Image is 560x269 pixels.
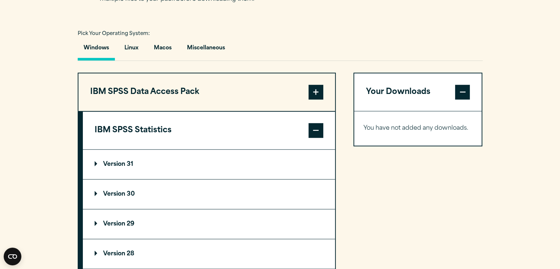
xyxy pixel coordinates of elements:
[83,150,335,179] summary: Version 31
[95,221,134,227] p: Version 29
[95,251,134,257] p: Version 28
[83,209,335,239] summary: Version 29
[181,39,231,60] button: Miscellaneous
[78,73,335,111] button: IBM SPSS Data Access Pack
[95,161,133,167] p: Version 31
[83,112,335,149] button: IBM SPSS Statistics
[78,31,150,36] span: Pick Your Operating System:
[119,39,144,60] button: Linux
[363,123,473,134] p: You have not added any downloads.
[83,179,335,209] summary: Version 30
[354,73,482,111] button: Your Downloads
[83,239,335,269] summary: Version 28
[78,39,115,60] button: Windows
[4,248,21,265] button: Open CMP widget
[148,39,177,60] button: Macos
[95,191,135,197] p: Version 30
[354,111,482,146] div: Your Downloads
